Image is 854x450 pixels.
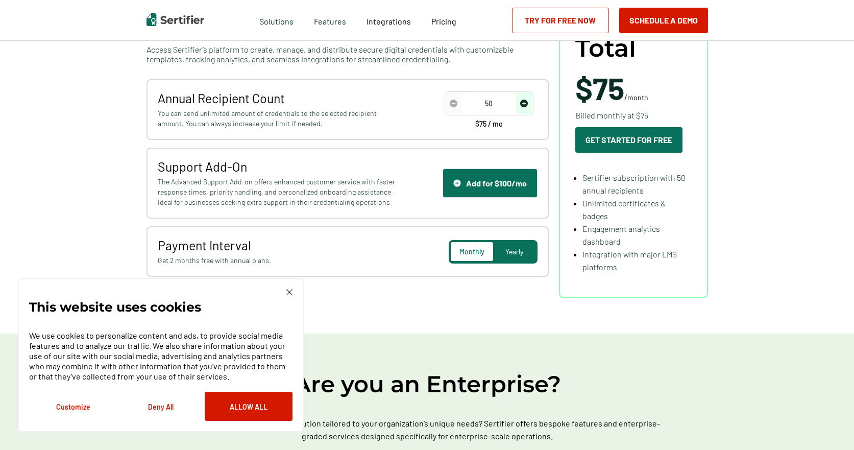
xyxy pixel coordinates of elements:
[158,159,398,174] span: Support Add-On
[619,8,708,33] button: Schedule a Demo
[803,401,854,450] iframe: Chat Widget
[431,14,456,27] a: Pricing
[314,14,346,27] span: Features
[259,14,294,27] span: Solutions
[121,369,734,399] h2: Are you an Enterprise?
[520,100,528,107] img: Increase Icon
[453,179,461,187] img: Support Icon
[158,255,398,266] span: Get 2 months free with annual plans.
[512,8,609,33] a: Try for Free Now
[453,178,527,188] div: Add for $100/mo
[182,417,672,442] p: Looking for a credentialing solution tailored to your organization’s unique needs? Sertifier offe...
[446,92,462,114] span: decrease number
[158,90,398,106] span: Annual Recipient Count
[582,224,660,246] span: Engagement analytics dashboard
[582,198,666,221] span: Unlimited certificates & badges
[575,34,636,62] span: Total
[367,16,411,26] span: Integrations
[117,392,205,421] button: Deny All
[205,392,292,421] button: Allow All
[431,16,456,26] span: Pricing
[286,289,292,295] img: Cookie Popup Close
[582,173,686,195] span: Sertifier subscription with 50 annual recipients
[505,247,523,256] span: Yearly
[575,127,682,153] button: Get Started For Free
[475,121,503,128] span: $75 / mo
[29,392,117,421] button: Customize
[582,249,677,272] span: Integration with major LMS platforms
[147,44,549,64] span: Access Sertifier’s platform to create, manage, and distribute secure digital credentials with cus...
[158,238,398,253] span: Payment Interval
[367,14,411,27] a: Integrations
[575,109,648,122] span: Billed monthly at $75
[443,169,538,198] button: Support IconAdd for $100/mo
[158,108,398,129] span: You can send unlimited amount of credentials to the selected recipient amount. You can always inc...
[627,93,648,102] span: month
[459,247,484,256] span: Monthly
[450,100,457,107] img: Decrease Icon
[575,73,648,103] span: /
[147,13,204,26] img: Sertifier | Digital Credentialing Platform
[29,302,201,312] p: This website uses cookies
[29,330,292,382] p: We use cookies to personalize content and ads, to provide social media features and to analyze ou...
[516,92,532,114] span: increase number
[575,69,624,106] span: $75
[158,177,398,207] span: The Advanced Support Add-on offers enhanced customer service with faster response times, priority...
